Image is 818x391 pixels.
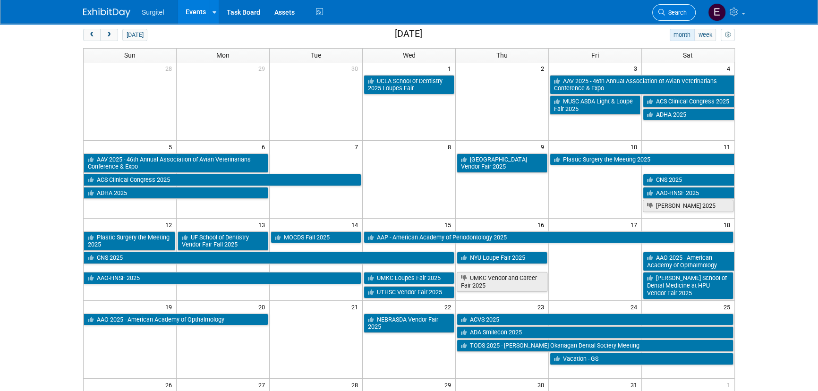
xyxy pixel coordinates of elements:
h2: [DATE] [395,29,422,39]
a: Plastic Surgery the Meeting 2025 [84,231,175,251]
i: Personalize Calendar [724,32,731,38]
span: Mon [216,51,230,59]
span: 31 [630,379,641,391]
a: NEBRASDA Vendor Fair 2025 [364,314,454,333]
span: 27 [257,379,269,391]
span: 29 [257,62,269,74]
span: 16 [537,219,548,230]
button: next [100,29,118,41]
a: AAP - American Academy of Periodontology 2025 [364,231,733,244]
a: TODS 2025 - [PERSON_NAME] Okanagan Dental Society Meeting [457,340,733,352]
span: 28 [164,62,176,74]
span: 5 [168,141,176,153]
a: ACS Clinical Congress 2025 [643,95,734,108]
span: 4 [726,62,734,74]
span: Search [665,9,687,16]
button: [DATE] [122,29,147,41]
span: 10 [630,141,641,153]
span: 19 [164,301,176,313]
span: 1 [726,379,734,391]
span: 17 [630,219,641,230]
span: Wed [402,51,415,59]
span: 21 [350,301,362,313]
a: UTHSC Vendor Fair 2025 [364,286,454,298]
a: AAV 2025 - 46th Annual Association of Avian Veterinarians Conference & Expo [84,153,268,173]
span: 20 [257,301,269,313]
span: 25 [723,301,734,313]
a: [GEOGRAPHIC_DATA] Vendor Fair 2025 [457,153,547,173]
a: UF School of Dentistry Vendor Fair Fall 2025 [178,231,268,251]
span: Surgitel [142,8,164,16]
a: [PERSON_NAME] School of Dental Medicine at HPU Vendor Fair 2025 [643,272,733,299]
span: 26 [164,379,176,391]
button: month [670,29,695,41]
span: 7 [354,141,362,153]
span: 6 [261,141,269,153]
a: UMKC Vendor and Career Fair 2025 [457,272,547,291]
button: myCustomButton [721,29,735,41]
a: UCLA School of Dentistry 2025 Loupes Fair [364,75,454,94]
a: AAO-HNSF 2025 [84,272,361,284]
span: 8 [447,141,455,153]
a: UMKC Loupes Fair 2025 [364,272,454,284]
a: NYU Loupe Fair 2025 [457,252,547,264]
a: CNS 2025 [84,252,454,264]
span: Sat [683,51,693,59]
a: AAO 2025 - American Academy of Opthalmology [84,314,268,326]
span: 13 [257,219,269,230]
span: 1 [447,62,455,74]
span: Fri [591,51,599,59]
a: AAO 2025 - American Academy of Opthalmology [643,252,734,271]
a: MOCDS Fall 2025 [271,231,361,244]
a: ADHA 2025 [84,187,268,199]
span: 3 [633,62,641,74]
span: 2 [540,62,548,74]
span: 12 [164,219,176,230]
a: Plastic Surgery the Meeting 2025 [550,153,734,166]
span: Thu [496,51,508,59]
span: 15 [443,219,455,230]
span: 18 [723,219,734,230]
span: Tue [311,51,321,59]
img: ExhibitDay [83,8,130,17]
a: Search [652,4,696,21]
span: 28 [350,379,362,391]
a: ADA Smilecon 2025 [457,326,733,339]
span: 29 [443,379,455,391]
span: 14 [350,219,362,230]
a: CNS 2025 [643,174,734,186]
a: [PERSON_NAME] 2025 [643,200,733,212]
span: 30 [350,62,362,74]
a: AAO-HNSF 2025 [643,187,734,199]
img: Event Coordinator [708,3,726,21]
a: Vacation - GS [550,353,733,365]
span: 24 [630,301,641,313]
span: 11 [723,141,734,153]
a: ACS Clinical Congress 2025 [84,174,361,186]
a: ADHA 2025 [643,109,734,121]
span: 23 [537,301,548,313]
button: week [694,29,716,41]
span: Sun [124,51,136,59]
span: 22 [443,301,455,313]
span: 9 [540,141,548,153]
span: 30 [537,379,548,391]
a: MUSC ASDA Light & Loupe Fair 2025 [550,95,640,115]
button: prev [83,29,101,41]
a: ACVS 2025 [457,314,733,326]
a: AAV 2025 - 46th Annual Association of Avian Veterinarians Conference & Expo [550,75,734,94]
